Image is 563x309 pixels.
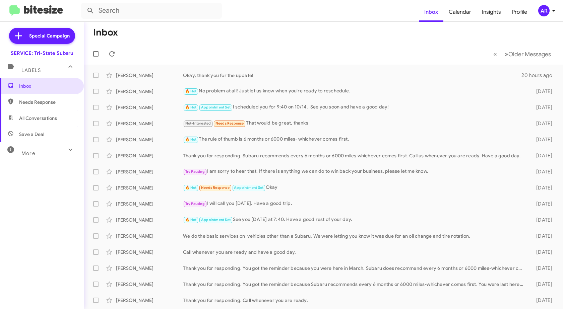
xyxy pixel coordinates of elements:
[489,47,501,61] button: Previous
[19,131,44,138] span: Save a Deal
[201,105,231,109] span: Appointment Set
[505,50,508,58] span: »
[116,201,183,207] div: [PERSON_NAME]
[116,88,183,95] div: [PERSON_NAME]
[501,47,555,61] button: Next
[19,99,76,105] span: Needs Response
[527,152,558,159] div: [DATE]
[183,200,527,208] div: I will call you [DATE]. Have a good trip.
[533,5,556,16] button: AR
[183,297,527,304] div: Thank you for responding. Call whenever you are ready.
[527,297,558,304] div: [DATE]
[183,184,527,191] div: Okay
[185,89,197,93] span: 🔥 Hot
[185,121,211,126] span: Not-Interested
[527,233,558,239] div: [DATE]
[116,104,183,111] div: [PERSON_NAME]
[185,202,205,206] span: Try Pausing
[185,185,197,190] span: 🔥 Hot
[183,152,527,159] div: Thank you for responding. Subaru recommends every 6 months or 6000 miles whichever comes first. C...
[116,152,183,159] div: [PERSON_NAME]
[21,67,41,73] span: Labels
[521,72,558,79] div: 20 hours ago
[116,120,183,127] div: [PERSON_NAME]
[527,104,558,111] div: [DATE]
[419,2,443,22] a: Inbox
[183,216,527,224] div: See you [DATE] at 7:40. Have a good rest of your day.
[185,137,197,142] span: 🔥 Hot
[443,2,477,22] a: Calendar
[116,249,183,255] div: [PERSON_NAME]
[183,249,527,255] div: Call whenever you are ready and have a good day.
[183,136,527,143] div: The rule of thumb is 6 months or 6000 miles- whichever comes first.
[116,297,183,304] div: [PERSON_NAME]
[527,168,558,175] div: [DATE]
[29,32,70,39] span: Special Campaign
[201,185,230,190] span: Needs Response
[183,87,527,95] div: No problem at all! Just let us know when you're ready to reschedule.
[183,233,527,239] div: We do the basic services on vehicles other than a Subaru. We were letting you know it was due for...
[183,72,521,79] div: Okay, thank you for the update!
[527,120,558,127] div: [DATE]
[215,121,244,126] span: Needs Response
[201,218,231,222] span: Appointment Set
[527,136,558,143] div: [DATE]
[183,281,527,288] div: Thank you for responding. You got the reminder because Subaru recommends every 6 months or 6000 m...
[116,233,183,239] div: [PERSON_NAME]
[508,51,551,58] span: Older Messages
[234,185,263,190] span: Appointment Set
[19,115,57,122] span: All Conversations
[116,136,183,143] div: [PERSON_NAME]
[477,2,506,22] a: Insights
[527,249,558,255] div: [DATE]
[183,103,527,111] div: I scheduled you for 9:40 on 10/14. See you soon and have a good day!
[183,168,527,175] div: I am sorry to hear that. If there is anything we can do to win back your business, please let me ...
[538,5,550,16] div: AR
[490,47,555,61] nav: Page navigation example
[116,184,183,191] div: [PERSON_NAME]
[116,281,183,288] div: [PERSON_NAME]
[116,265,183,272] div: [PERSON_NAME]
[527,88,558,95] div: [DATE]
[527,184,558,191] div: [DATE]
[527,281,558,288] div: [DATE]
[81,3,222,19] input: Search
[116,72,183,79] div: [PERSON_NAME]
[183,120,527,127] div: That would be great, thanks
[93,27,118,38] h1: Inbox
[527,201,558,207] div: [DATE]
[183,265,527,272] div: Thank you for responding. You got the reminder because you were here in March. Subaru does recomm...
[527,217,558,223] div: [DATE]
[185,169,205,174] span: Try Pausing
[493,50,497,58] span: «
[116,217,183,223] div: [PERSON_NAME]
[19,83,76,89] span: Inbox
[506,2,533,22] a: Profile
[185,218,197,222] span: 🔥 Hot
[116,168,183,175] div: [PERSON_NAME]
[11,50,73,57] div: SERVICE: Tri-State Subaru
[21,150,35,156] span: More
[527,265,558,272] div: [DATE]
[9,28,75,44] a: Special Campaign
[185,105,197,109] span: 🔥 Hot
